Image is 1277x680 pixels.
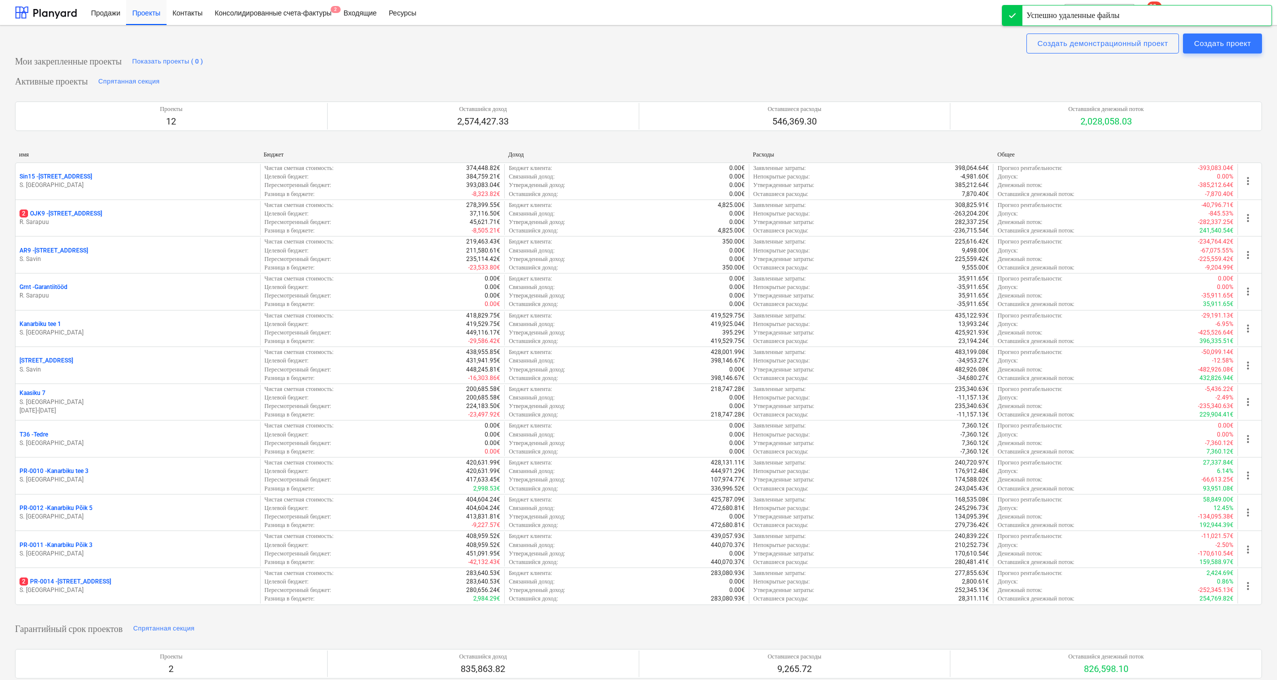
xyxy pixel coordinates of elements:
p: Мои закрепленные проекты [15,55,122,67]
p: 395.29€ [722,328,745,337]
p: PR-0011 - Kanarbiku Põik 3 [20,541,93,549]
p: T36 - Tedre [20,430,48,439]
p: -8,505.21€ [472,226,500,235]
p: 0.00€ [729,255,745,263]
p: Прогноз рентабельности : [997,237,1062,246]
p: -425,526.64€ [1198,328,1233,337]
div: Создать демонстрационный проект [1037,37,1168,50]
p: Утвержденные затраты : [753,291,814,300]
p: Бюджет клиента : [509,348,552,356]
p: Оставшиеся расходы : [753,190,808,198]
p: 4,825.00€ [718,201,745,209]
p: 0.00€ [485,291,500,300]
p: Чистая сметная стоимость : [265,274,334,283]
p: 483,199.08€ [955,348,989,356]
p: 200,685.58€ [466,385,500,393]
p: Разница в бюджете : [265,374,315,382]
div: Показать проекты ( 0 ) [132,56,203,67]
p: 0.00% [1217,172,1233,181]
div: PR-0012 -Kanarbiku Põik 5S. [GEOGRAPHIC_DATA] [20,504,256,521]
p: 23,194.24€ [958,337,989,345]
div: Бюджет [264,151,500,158]
p: -34,680.27€ [957,374,989,382]
p: Целевой бюджет : [265,356,309,365]
p: Оставшийся денежный поток : [997,337,1074,345]
p: 0.00€ [729,402,745,410]
p: 0.00€ [729,172,745,181]
p: 419,925.04€ [711,320,745,328]
p: 219,463.43€ [466,237,500,246]
p: Непокрытые расходы : [753,246,810,255]
span: more_vert [1242,396,1254,408]
p: Допуск : [997,393,1018,402]
p: 398,146.67€ [711,356,745,365]
p: 0.00€ [729,181,745,189]
p: Разница в бюджете : [265,300,315,308]
p: -50,099.14€ [1201,348,1233,356]
div: 2OJK9 -[STREET_ADDRESS]R. Sarapuu [20,209,256,226]
p: 385,212.64€ [955,181,989,189]
p: -5,436.22€ [1205,385,1233,393]
p: -29,191.13€ [1201,311,1233,320]
p: Оставшийся денежный поток : [997,300,1074,308]
p: -235,340.63€ [1198,402,1233,410]
span: more_vert [1242,359,1254,371]
p: Пересмотренный бюджет : [265,365,332,374]
p: -236,715.54€ [953,226,989,235]
p: Пересмотренный бюджет : [265,402,332,410]
p: 350.00€ [722,263,745,272]
p: Целевой бюджет : [265,172,309,181]
span: more_vert [1242,322,1254,334]
p: 0.00€ [729,190,745,198]
p: Допуск : [997,172,1018,181]
div: Спрятанная секция [133,623,195,634]
p: PR-0010 - Kanarbiku tee 3 [20,467,89,475]
p: Чистая сметная стоимость : [265,201,334,209]
div: Общее [997,151,1234,158]
p: Целевой бюджет : [265,320,309,328]
p: 2,574,427.33 [457,115,509,127]
p: 428,001.99€ [711,348,745,356]
button: Спрятанная секция [131,621,197,637]
p: Денежный поток : [997,365,1042,374]
p: R. Sarapuu [20,218,256,226]
div: PR-0011 -Kanarbiku Põik 3S. [GEOGRAPHIC_DATA] [20,541,256,558]
p: Оставшиеся расходы [768,105,821,113]
p: -67,075.55% [1200,246,1233,255]
span: more_vert [1242,433,1254,445]
p: -482,926.08€ [1198,365,1233,374]
p: 35,911.65€ [958,274,989,283]
p: -9,204.99€ [1205,263,1233,272]
p: 398,146.67€ [711,374,745,382]
p: Связанный доход : [509,356,555,365]
span: 2 [20,209,28,217]
p: Утвержденные затраты : [753,328,814,337]
p: Денежный поток : [997,218,1042,226]
p: Оставшиеся расходы : [753,263,808,272]
p: Чистая сметная стоимость : [265,164,334,172]
p: -6.95% [1215,320,1233,328]
p: S. [GEOGRAPHIC_DATA] [20,181,256,189]
button: Создать проект [1183,33,1262,53]
p: S. Savin [20,255,256,263]
p: S. [GEOGRAPHIC_DATA] [20,512,256,521]
p: 418,829.75€ [466,311,500,320]
p: Утвержденный доход : [509,402,565,410]
p: 419,529.75€ [466,320,500,328]
p: 200,685.58€ [466,393,500,402]
div: 2PR-0014 -[STREET_ADDRESS]S. [GEOGRAPHIC_DATA] [20,577,256,594]
p: Денежный поток : [997,328,1042,337]
p: Утвержденные затраты : [753,255,814,263]
p: Непокрытые расходы : [753,393,810,402]
p: Оставшийся денежный поток [1068,105,1144,113]
p: 37,116.50€ [470,209,500,218]
p: 9,498.00€ [962,246,989,255]
p: 45,621.71€ [470,218,500,226]
p: Оставшийся доход : [509,226,558,235]
p: 4,825.00€ [718,226,745,235]
p: Утвержденный доход : [509,328,565,337]
p: 396,335.51€ [1199,337,1233,345]
p: 0.00€ [485,274,500,283]
p: -393,083.04€ [1198,164,1233,172]
p: Оставшийся денежный поток : [997,374,1074,382]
